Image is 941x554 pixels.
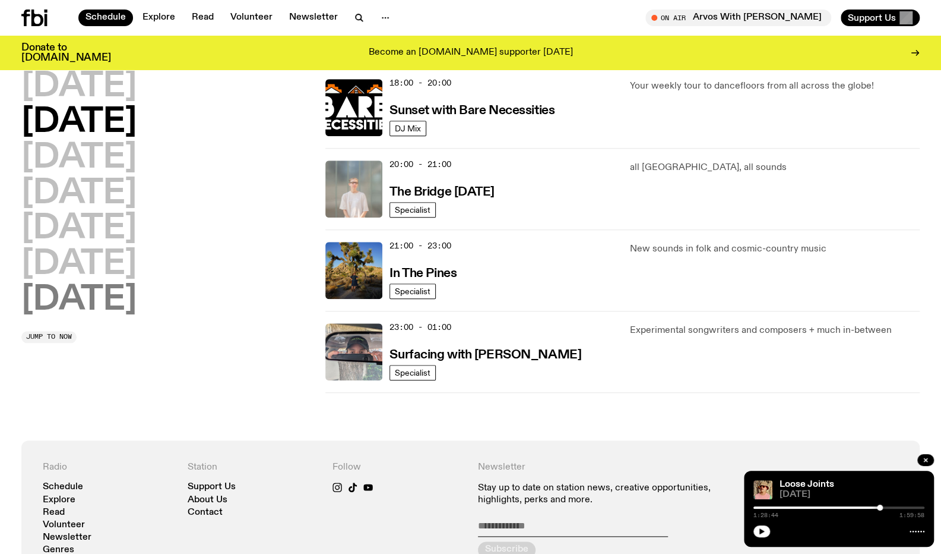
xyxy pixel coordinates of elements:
a: In The Pines [389,265,457,280]
span: 1:59:58 [899,512,924,518]
h3: Donate to [DOMAIN_NAME] [21,43,111,63]
button: [DATE] [21,177,137,210]
p: Stay up to date on station news, creative opportunities, highlights, perks and more. [478,483,753,505]
a: Newsletter [43,533,91,542]
a: Schedule [78,10,133,26]
span: Specialist [395,287,430,296]
span: 20:00 - 21:00 [389,159,451,170]
img: Bare Necessities [325,79,382,136]
p: New sounds in folk and cosmic-country music [630,242,920,256]
h4: Newsletter [478,462,753,473]
h4: Radio [43,462,173,473]
span: [DATE] [780,490,924,499]
a: Read [185,10,221,26]
a: Specialist [389,284,436,299]
a: Read [43,508,65,517]
a: DJ Mix [389,121,426,136]
span: Jump to now [26,333,72,340]
a: About Us [188,496,227,505]
button: Support Us [841,10,920,26]
h3: Sunset with Bare Necessities [389,105,555,117]
a: Surfacing with [PERSON_NAME] [389,347,581,361]
button: [DATE] [21,212,137,245]
h3: Surfacing with [PERSON_NAME] [389,349,581,361]
a: Specialist [389,365,436,380]
h3: In The Pines [389,267,457,280]
img: Mara stands in front of a frosted glass wall wearing a cream coloured t-shirt and black glasses. ... [325,160,382,218]
a: Contact [188,508,223,517]
p: Experimental songwriters and composers + much in-between [630,323,920,338]
span: 21:00 - 23:00 [389,240,451,251]
span: 1:28:44 [753,512,778,518]
p: all [GEOGRAPHIC_DATA], all sounds [630,160,920,175]
a: Specialist [389,202,436,218]
h4: Follow [332,462,463,473]
span: Support Us [848,12,896,23]
span: Specialist [395,206,430,215]
a: The Bridge [DATE] [389,184,495,199]
a: Sunset with Bare Necessities [389,102,555,117]
a: Loose Joints [780,480,834,489]
span: 18:00 - 20:00 [389,77,451,89]
h4: Station [188,462,318,473]
button: [DATE] [21,248,137,281]
a: Schedule [43,483,83,492]
a: Support Us [188,483,236,492]
span: 23:00 - 01:00 [389,322,451,333]
a: Newsletter [282,10,345,26]
span: Specialist [395,369,430,377]
img: Tyson stands in front of a paperbark tree wearing orange sunglasses, a suede bucket hat and a pin... [753,480,772,499]
a: Volunteer [43,521,85,530]
a: Explore [135,10,182,26]
button: On AirArvos With [PERSON_NAME] [645,10,831,26]
button: [DATE] [21,70,137,103]
button: [DATE] [21,284,137,317]
p: Your weekly tour to dancefloors from all across the globe! [630,79,920,93]
a: Explore [43,496,75,505]
a: Volunteer [223,10,280,26]
p: Become an [DOMAIN_NAME] supporter [DATE] [369,48,573,58]
span: DJ Mix [395,124,421,133]
button: [DATE] [21,141,137,175]
img: Johanna stands in the middle distance amongst a desert scene with large cacti and trees. She is w... [325,242,382,299]
h3: The Bridge [DATE] [389,186,495,199]
button: Jump to now [21,331,77,343]
button: [DATE] [21,106,137,139]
